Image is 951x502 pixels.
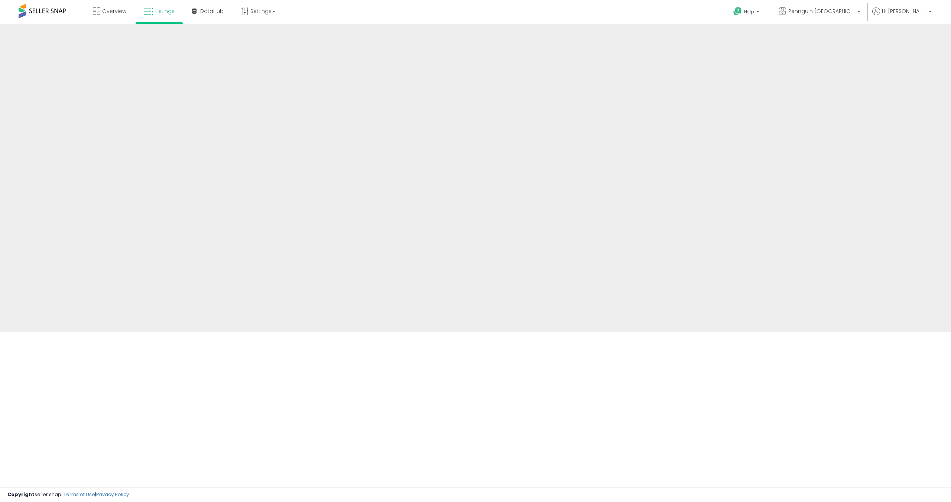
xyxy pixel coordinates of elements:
span: Overview [102,7,126,15]
i: Get Help [733,7,742,16]
span: DataHub [200,7,224,15]
span: Pennguin [GEOGRAPHIC_DATA] [788,7,855,15]
span: Listings [155,7,175,15]
a: Hi [PERSON_NAME] [872,7,932,24]
span: Hi [PERSON_NAME] [882,7,926,15]
span: Help [744,9,754,15]
a: Help [727,1,767,24]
